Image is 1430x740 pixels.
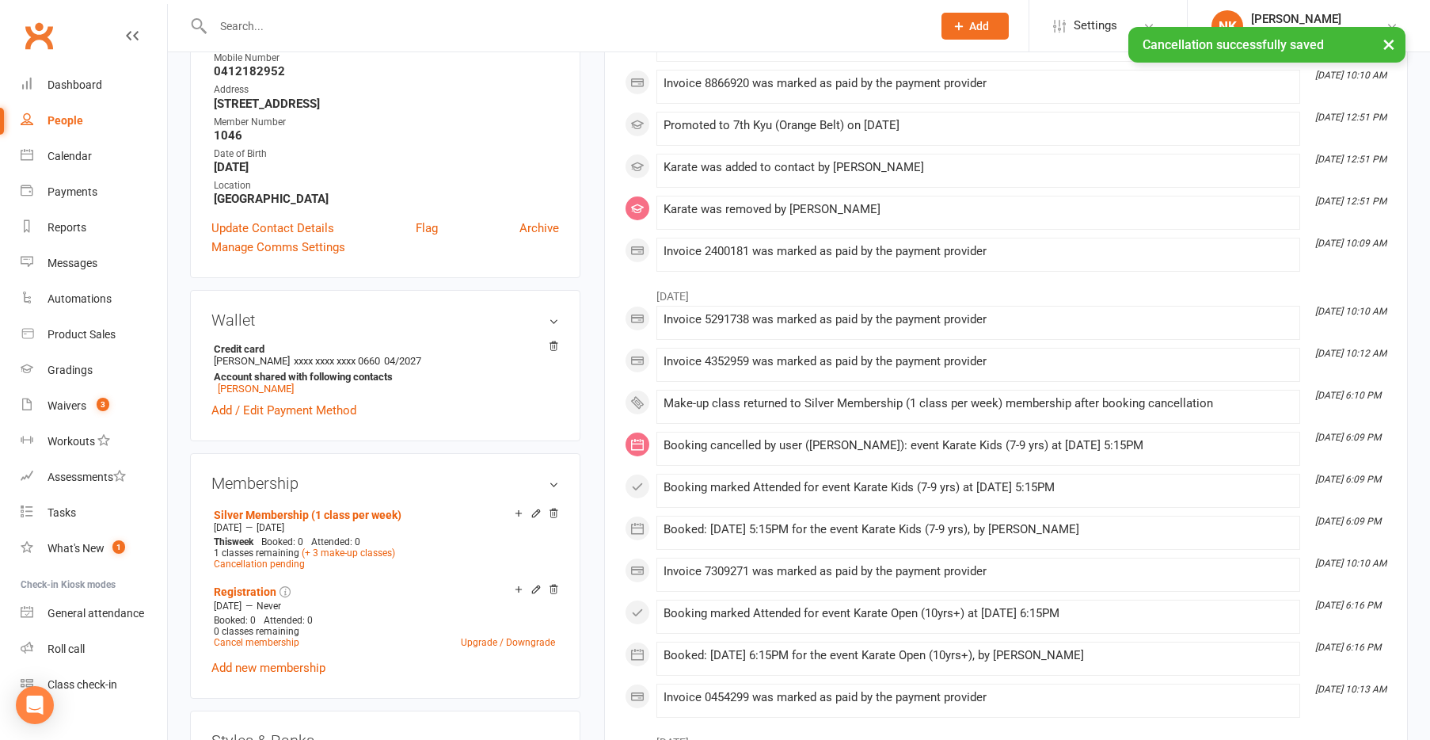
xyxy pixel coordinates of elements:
div: Messages [48,257,97,269]
a: Automations [21,281,167,317]
div: [PERSON_NAME] [1251,12,1386,26]
a: Archive [519,219,559,238]
div: Tasks [48,506,76,519]
a: Cancellation pending [214,559,305,570]
i: [DATE] 10:10 AM [1315,70,1386,81]
div: Booked: [DATE] 5:15PM for the event Karate Kids (7-9 yrs), by [PERSON_NAME] [664,523,1293,536]
strong: 0412182952 [214,64,559,78]
i: [DATE] 10:13 AM [1315,684,1386,695]
div: General attendance [48,607,144,620]
i: [DATE] 6:16 PM [1315,642,1381,653]
strong: [DATE] [214,160,559,174]
div: Booking marked Attended for event Karate Open (10yrs+) at [DATE] 6:15PM [664,607,1293,620]
span: Add [969,20,989,32]
i: [DATE] 6:09 PM [1315,474,1381,485]
input: Search... [208,15,921,37]
h3: Wallet [211,311,559,329]
div: Member Number [214,115,559,130]
a: Add / Edit Payment Method [211,401,356,420]
span: Settings [1074,8,1117,44]
li: [PERSON_NAME] [211,341,559,397]
i: [DATE] 12:51 PM [1315,196,1386,207]
i: [DATE] 12:51 PM [1315,154,1386,165]
a: Registration [214,586,276,598]
div: — [210,521,559,534]
span: 3 [97,398,109,411]
span: 1 classes remaining [214,547,299,559]
div: Invoice 5291738 was marked as paid by the payment provider [664,313,1293,326]
span: Attended: 0 [311,536,360,547]
strong: 1046 [214,128,559,143]
span: [DATE] [214,522,242,533]
div: Karate was removed by [PERSON_NAME] [664,203,1293,216]
div: Invoice 2400181 was marked as paid by the payment provider [664,245,1293,258]
a: Tasks [21,495,167,531]
div: Assessments [48,471,126,483]
a: Manage Comms Settings [211,238,345,257]
span: This [214,536,232,547]
button: × [1375,27,1403,61]
a: Flag [416,219,438,238]
i: [DATE] 10:10 AM [1315,306,1386,317]
a: People [21,103,167,139]
a: Calendar [21,139,167,174]
div: Roll call [48,643,85,655]
a: Cancel membership [214,637,299,648]
a: Gradings [21,353,167,388]
a: Upgrade / Downgrade [461,637,555,648]
i: [DATE] 6:09 PM [1315,432,1381,443]
div: Invoice 8866920 was marked as paid by the payment provider [664,77,1293,90]
div: Automations [48,292,112,305]
a: What's New1 [21,531,167,566]
a: (+ 3 make-up classes) [302,547,395,559]
div: Calendar [48,150,92,162]
div: Product Sales [48,328,116,341]
a: General attendance kiosk mode [21,596,167,631]
a: [PERSON_NAME] [218,383,294,395]
strong: [STREET_ADDRESS] [214,97,559,111]
div: Payments [48,185,97,198]
div: week [210,536,257,547]
span: Never [257,601,281,612]
div: NK [1211,10,1243,42]
div: — [210,600,559,612]
a: Silver Membership (1 class per week) [214,509,401,521]
strong: [GEOGRAPHIC_DATA] [214,192,559,206]
i: [DATE] 10:09 AM [1315,238,1386,249]
h3: Membership [211,475,559,492]
div: Open Intercom Messenger [16,686,54,724]
span: 1 [112,540,125,554]
a: Assessments [21,460,167,495]
span: Booked: 0 [214,615,256,626]
button: Add [941,13,1009,40]
a: Dashboard [21,67,167,103]
div: Invoice 7309271 was marked as paid by the payment provider [664,565,1293,578]
span: [DATE] [257,522,284,533]
div: Booked: [DATE] 6:15PM for the event Karate Open (10yrs+), by [PERSON_NAME] [664,649,1293,662]
div: Invoice 4352959 was marked as paid by the payment provider [664,355,1293,368]
i: [DATE] 10:10 AM [1315,558,1386,569]
i: [DATE] 12:51 PM [1315,112,1386,123]
a: Messages [21,246,167,281]
div: Goshukan Karate Academy [1251,26,1386,40]
div: Reports [48,221,86,234]
div: Invoice 0454299 was marked as paid by the payment provider [664,691,1293,704]
div: People [48,114,83,127]
div: Gradings [48,364,93,376]
div: Location [214,178,559,193]
div: Date of Birth [214,147,559,162]
div: Make-up class returned to Silver Membership (1 class per week) membership after booking cancellation [664,397,1293,410]
i: [DATE] 6:10 PM [1315,390,1381,401]
span: 0 classes remaining [214,626,299,637]
i: [DATE] 6:16 PM [1315,600,1381,611]
span: Booked: 0 [261,536,303,547]
div: Address [214,82,559,97]
div: Class check-in [48,678,117,691]
a: Workouts [21,424,167,460]
div: Promoted to 7th Kyu (Orange Belt) on [DATE] [664,119,1293,132]
span: [DATE] [214,601,242,612]
div: Booking cancelled by user ([PERSON_NAME]): event Karate Kids (7-9 yrs) at [DATE] 5:15PM [664,439,1293,452]
a: Product Sales [21,317,167,353]
a: Add new membership [211,661,325,675]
